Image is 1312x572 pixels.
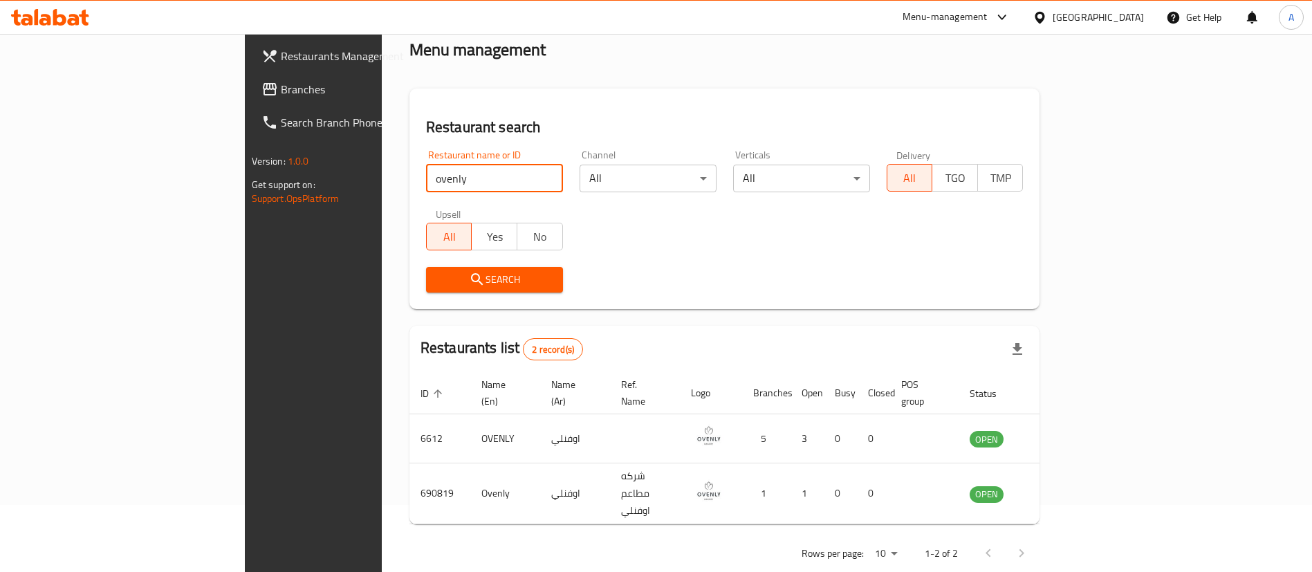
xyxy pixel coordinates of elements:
[1053,10,1144,25] div: [GEOGRAPHIC_DATA]
[409,372,1079,524] table: enhanced table
[893,168,927,188] span: All
[524,343,582,356] span: 2 record(s)
[970,486,1004,503] div: OPEN
[896,150,931,160] label: Delivery
[421,385,447,402] span: ID
[901,376,942,409] span: POS group
[540,463,610,524] td: اوفنلي
[252,152,286,170] span: Version:
[733,165,870,192] div: All
[470,463,540,524] td: Ovenly
[970,486,1004,502] span: OPEN
[436,209,461,219] label: Upsell
[281,81,453,98] span: Branches
[742,414,791,463] td: 5
[540,414,610,463] td: اوفنلي
[471,223,517,250] button: Yes
[252,190,340,207] a: Support.OpsPlatform
[1288,10,1294,25] span: A
[857,463,890,524] td: 0
[610,463,680,524] td: شركه مطاعم اوفنلي
[857,414,890,463] td: 0
[621,376,663,409] span: Ref. Name
[887,164,933,192] button: All
[869,544,903,564] div: Rows per page:
[691,474,726,508] img: Ovenly
[742,372,791,414] th: Branches
[824,372,857,414] th: Busy
[250,39,464,73] a: Restaurants Management
[791,463,824,524] td: 1
[925,545,958,562] p: 1-2 of 2
[970,432,1004,448] span: OPEN
[288,152,309,170] span: 1.0.0
[281,48,453,64] span: Restaurants Management
[517,223,563,250] button: No
[426,267,563,293] button: Search
[421,338,583,360] h2: Restaurants list
[250,73,464,106] a: Branches
[281,114,453,131] span: Search Branch Phone
[857,372,890,414] th: Closed
[432,227,467,247] span: All
[802,545,864,562] p: Rows per page:
[409,39,546,61] h2: Menu management
[983,168,1018,188] span: TMP
[791,372,824,414] th: Open
[680,372,742,414] th: Logo
[903,9,988,26] div: Menu-management
[932,164,978,192] button: TGO
[250,106,464,139] a: Search Branch Phone
[977,164,1024,192] button: TMP
[1031,372,1079,414] th: Action
[470,414,540,463] td: OVENLY
[938,168,972,188] span: TGO
[523,227,557,247] span: No
[426,223,472,250] button: All
[1001,333,1034,366] div: Export file
[742,463,791,524] td: 1
[580,165,717,192] div: All
[824,414,857,463] td: 0
[481,376,524,409] span: Name (En)
[437,271,552,288] span: Search
[252,176,315,194] span: Get support on:
[551,376,593,409] span: Name (Ar)
[791,414,824,463] td: 3
[477,227,512,247] span: Yes
[691,418,726,453] img: OVENLY
[970,385,1015,402] span: Status
[426,165,563,192] input: Search for restaurant name or ID..
[426,117,1024,138] h2: Restaurant search
[824,463,857,524] td: 0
